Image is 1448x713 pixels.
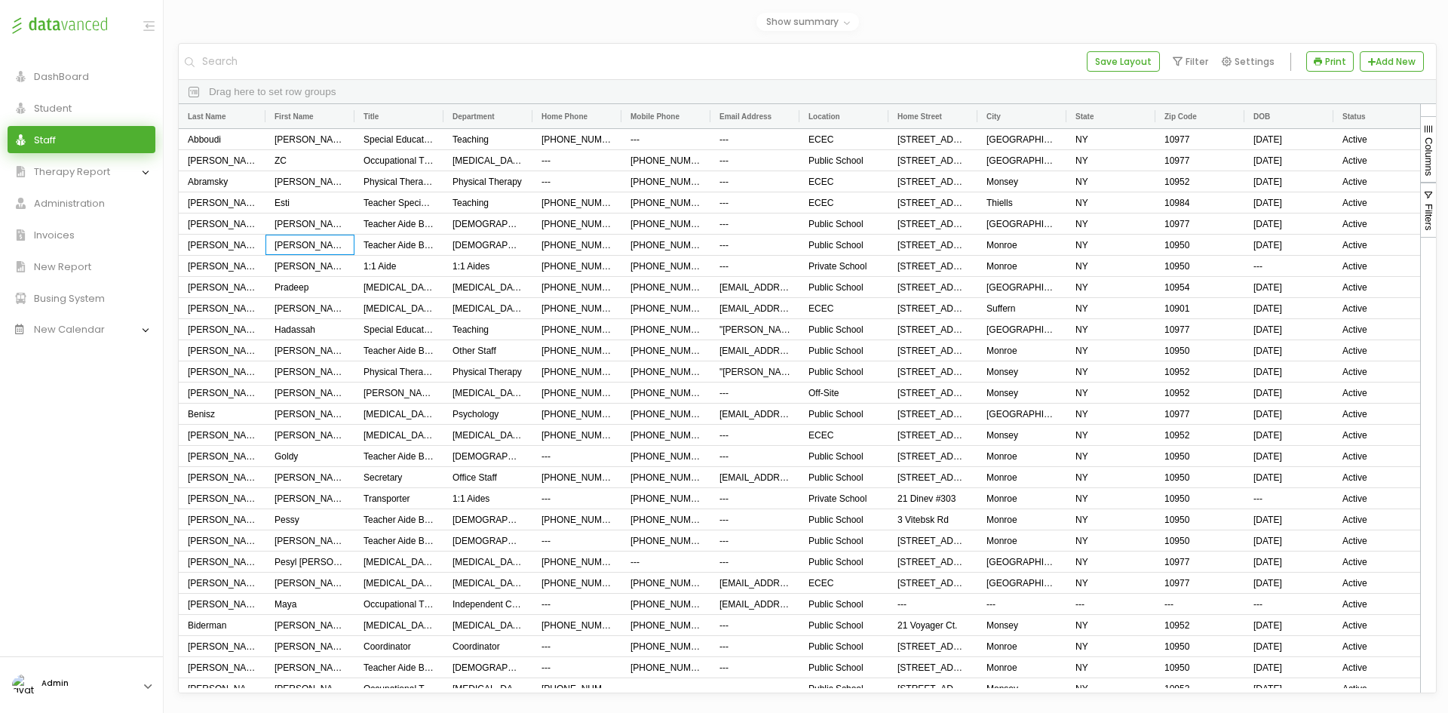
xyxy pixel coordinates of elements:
[1333,192,1422,213] div: Active
[179,383,265,403] div: [PERSON_NAME]
[354,361,443,382] div: Physical Therapist
[710,446,799,466] div: ---
[1066,214,1155,234] div: NY
[1066,277,1155,297] div: NY
[888,129,977,149] div: [STREET_ADDRESS]
[1423,204,1434,230] span: Filters
[1155,404,1244,424] div: 10977
[179,171,1422,192] div: Press SPACE to select this row.
[532,467,621,487] div: [PHONE_NUMBER]
[26,167,110,177] span: Therapy Report
[443,319,532,340] div: Teaching
[888,404,977,424] div: [STREET_ADDRESS]
[799,171,888,192] div: ECEC
[1423,137,1434,176] span: Columns
[443,171,532,192] div: Physical Therapy
[799,277,888,297] div: Public School
[26,135,56,145] span: Staff
[179,446,1422,467] div: Press SPACE to select this row.
[1155,361,1244,382] div: 10952
[710,361,799,382] div: "[PERSON_NAME] courtesy of" <[EMAIL_ADDRESS][DOMAIN_NAME]>
[799,467,888,487] div: Public School
[621,235,710,255] div: [PHONE_NUMBER]
[179,192,1422,214] div: Press SPACE to select this row.
[201,44,1081,79] input: Search
[888,446,977,466] div: [STREET_ADDRESS][PERSON_NAME]
[1066,488,1155,509] div: NY
[621,277,710,297] div: [PHONE_NUMBER]
[1333,129,1422,149] div: Active
[532,235,621,255] div: [PHONE_NUMBER]
[888,425,977,445] div: [STREET_ADDRESS][PERSON_NAME]
[1244,150,1333,171] div: [DATE]
[1066,446,1155,466] div: NY
[1066,383,1155,403] div: NY
[977,235,1066,255] div: Monroe
[1244,361,1333,382] div: [DATE]
[1066,129,1155,149] div: NY
[710,488,799,509] div: ---
[888,361,977,382] div: [STREET_ADDRESS]
[1166,51,1215,72] button: Filter
[1155,298,1244,318] div: 10901
[1244,425,1333,445] div: [DATE]
[1333,361,1422,382] div: Active
[977,340,1066,361] div: Monroe
[1333,446,1422,466] div: Active
[8,221,155,248] a: Invoices
[179,192,265,213] div: [PERSON_NAME]
[1333,404,1422,424] div: Active
[710,467,799,487] div: [EMAIL_ADDRESS][DOMAIN_NAME]
[888,214,977,234] div: [STREET_ADDRESS]
[179,235,1422,256] div: Press SPACE to select this row.
[1333,319,1422,340] div: Active
[799,488,888,509] div: Private School
[977,277,1066,297] div: [GEOGRAPHIC_DATA]
[799,214,888,234] div: Public School
[179,340,1422,361] div: Press SPACE to select this row.
[1333,298,1422,318] div: Active
[1155,235,1244,255] div: 10950
[179,509,1422,530] div: Press SPACE to select this row.
[265,235,354,255] div: [PERSON_NAME]
[1066,298,1155,318] div: NY
[710,319,799,340] div: "[PERSON_NAME] courtesy of" <[EMAIL_ADDRESS][DOMAIN_NAME]>
[977,129,1066,149] div: [GEOGRAPHIC_DATA]
[621,171,710,192] div: [PHONE_NUMBER]
[26,198,105,208] span: Administration
[443,340,532,361] div: Other Staff
[621,404,710,424] div: [PHONE_NUMBER]
[888,488,977,509] div: 21 Dinev #303
[179,277,1422,298] div: Press SPACE to select this row.
[532,404,621,424] div: [PHONE_NUMBER]
[179,467,265,487] div: [PERSON_NAME]
[1244,192,1333,213] div: [DATE]
[710,171,799,192] div: ---
[532,488,621,509] div: ---
[1244,383,1333,403] div: [DATE]
[1244,256,1333,276] div: ---
[265,298,354,318] div: [PERSON_NAME]
[1360,51,1424,72] button: Add New
[354,277,443,297] div: [MEDICAL_DATA]
[710,425,799,445] div: ---
[977,298,1066,318] div: Suffern
[1333,467,1422,487] div: Active
[443,383,532,403] div: [MEDICAL_DATA]
[443,467,532,487] div: Office Staff
[265,277,354,297] div: Pradeep
[8,94,155,121] a: Student
[265,467,354,487] div: [PERSON_NAME]
[1333,383,1422,403] div: Active
[621,446,710,466] div: [PHONE_NUMBER]
[1420,116,1436,183] button: Columns
[532,425,621,445] div: [PHONE_NUMBER]
[799,446,888,466] div: Public School
[26,103,72,113] span: Student
[354,192,443,213] div: Teacher Special Education
[179,256,1422,277] div: Press SPACE to select this row.
[1333,235,1422,255] div: Active
[443,150,532,171] div: [MEDICAL_DATA]
[977,404,1066,424] div: [GEOGRAPHIC_DATA]
[621,340,710,361] div: [PHONE_NUMBER]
